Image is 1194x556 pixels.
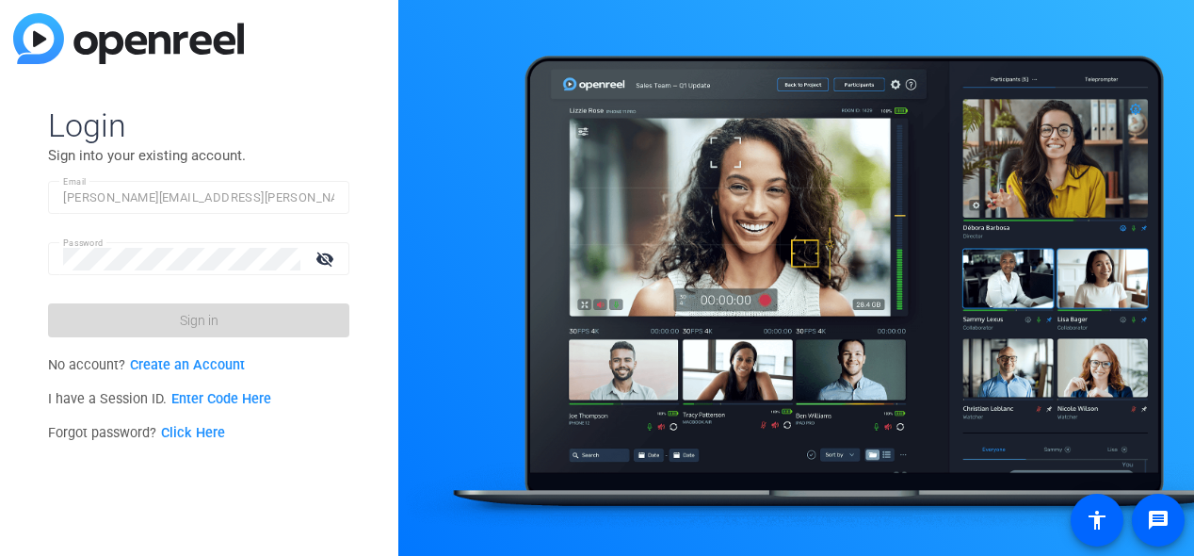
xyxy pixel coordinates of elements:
span: Login [48,106,349,145]
span: I have a Session ID. [48,391,271,407]
mat-icon: visibility_off [304,245,349,272]
mat-icon: accessibility [1086,509,1108,531]
a: Click Here [161,425,225,441]
span: No account? [48,357,245,373]
mat-label: Email [63,176,87,187]
input: Enter Email Address [63,187,334,209]
a: Enter Code Here [171,391,271,407]
p: Sign into your existing account. [48,145,349,166]
mat-label: Password [63,237,104,248]
span: Forgot password? [48,425,225,441]
img: blue-gradient.svg [13,13,244,64]
a: Create an Account [130,357,245,373]
mat-icon: message [1147,509,1170,531]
